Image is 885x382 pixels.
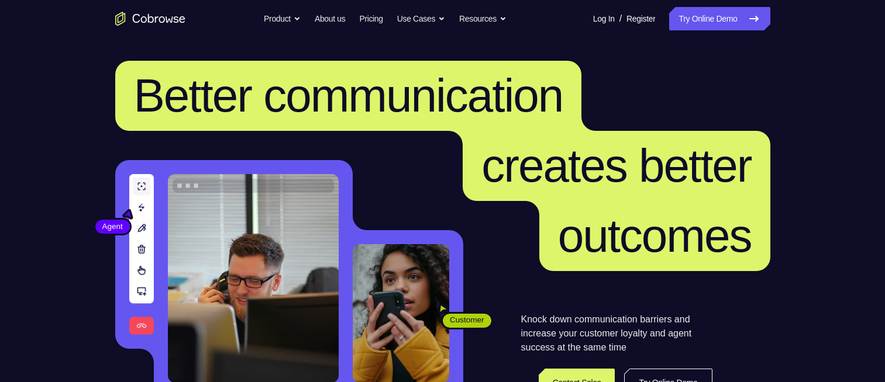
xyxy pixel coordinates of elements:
[264,7,301,30] button: Product
[315,7,345,30] a: About us
[115,12,185,26] a: Go to the home page
[521,312,712,355] p: Knock down communication barriers and increase your customer loyalty and agent success at the sam...
[481,140,751,192] span: creates better
[359,7,383,30] a: Pricing
[459,7,507,30] button: Resources
[558,210,752,262] span: outcomes
[619,12,622,26] span: /
[669,7,770,30] a: Try Online Demo
[593,7,615,30] a: Log In
[134,70,563,121] span: Better communication
[626,7,655,30] a: Register
[397,7,445,30] button: Use Cases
